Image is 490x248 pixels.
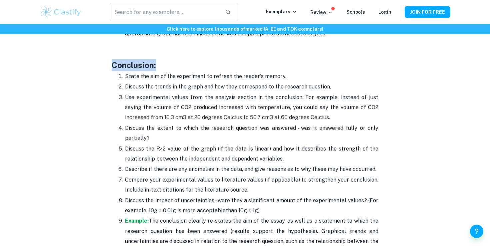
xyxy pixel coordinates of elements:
button: Help and Feedback [470,225,483,238]
h6: Click here to explore thousands of marked IA, EE and TOK exemplars ! [1,25,489,33]
span: than 10g ± 1g) [226,207,260,214]
p: Compare your experimental values to literature values (if applicable) to strengthen your conclusi... [125,175,378,195]
p: Discuss the R^2 value of the graph (if the data is linear) and how it describes the strength of t... [125,144,378,164]
button: JOIN FOR FREE [405,6,450,18]
a: Login [378,9,391,15]
p: Discuss the trends in the graph and how they correspond to the research question. [125,82,378,92]
a: Example: [125,218,149,224]
p: State the aim of the experiment to refresh the reader's memory. [125,71,378,81]
a: Schools [346,9,365,15]
p: Review [310,9,333,16]
p: Discuss the impact of uncertainties - were they a significant amount of the experimental values? ... [125,196,378,216]
p: Discuss the extent to which the research question was answered - was it answered fully or only pa... [125,123,378,144]
p: Describe if there are any anomalies in the data, and give reasons as to why these may have occurred. [125,164,378,174]
p: Use experimental values from the analysis section in the conclusion. For example, instead of just... [125,92,378,123]
p: Exemplars [266,8,297,15]
img: Clastify logo [40,5,82,19]
h3: Conclusion: [112,59,378,71]
input: Search for any exemplars... [110,3,220,21]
